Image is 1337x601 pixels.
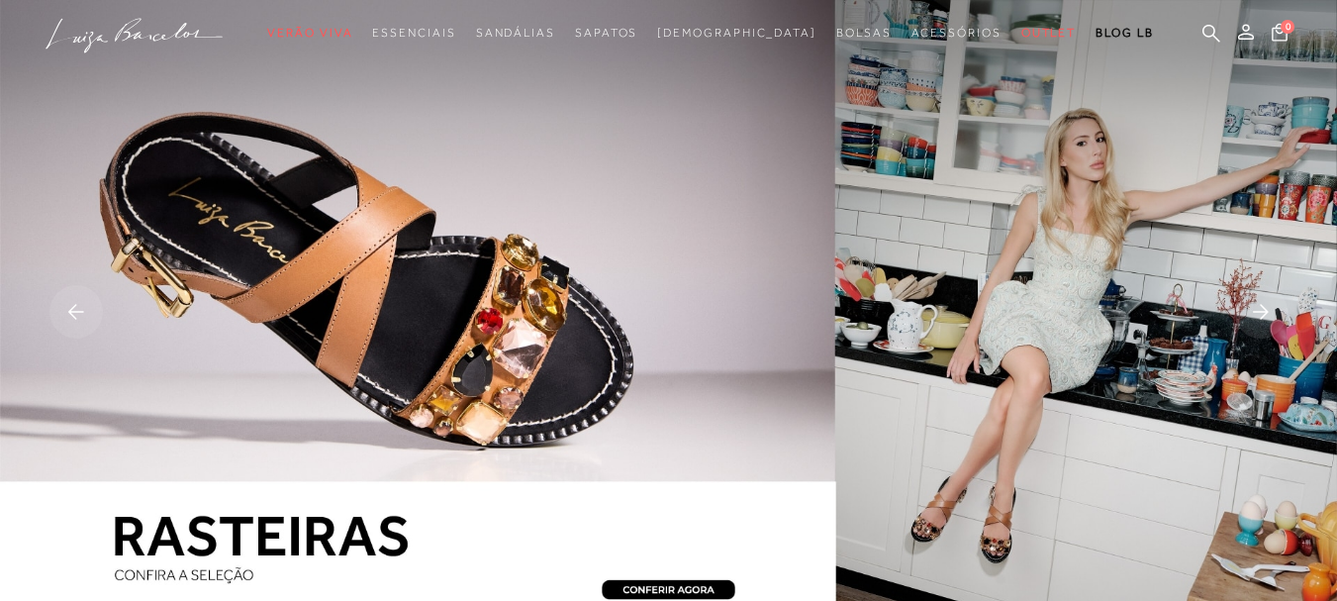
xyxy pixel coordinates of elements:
span: Sandálias [476,26,555,40]
span: Acessórios [911,26,1002,40]
button: 0 [1266,22,1293,49]
span: BLOG LB [1096,26,1153,40]
a: categoryNavScreenReaderText [911,15,1002,51]
span: Verão Viva [267,26,352,40]
span: Sapatos [575,26,637,40]
a: categoryNavScreenReaderText [836,15,892,51]
a: categoryNavScreenReaderText [267,15,352,51]
span: Outlet [1021,26,1077,40]
span: 0 [1281,20,1294,34]
a: categoryNavScreenReaderText [1021,15,1077,51]
a: noSubCategoriesText [657,15,816,51]
span: [DEMOGRAPHIC_DATA] [657,26,816,40]
span: Bolsas [836,26,892,40]
a: categoryNavScreenReaderText [372,15,455,51]
a: categoryNavScreenReaderText [575,15,637,51]
a: categoryNavScreenReaderText [476,15,555,51]
span: Essenciais [372,26,455,40]
a: BLOG LB [1096,15,1153,51]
